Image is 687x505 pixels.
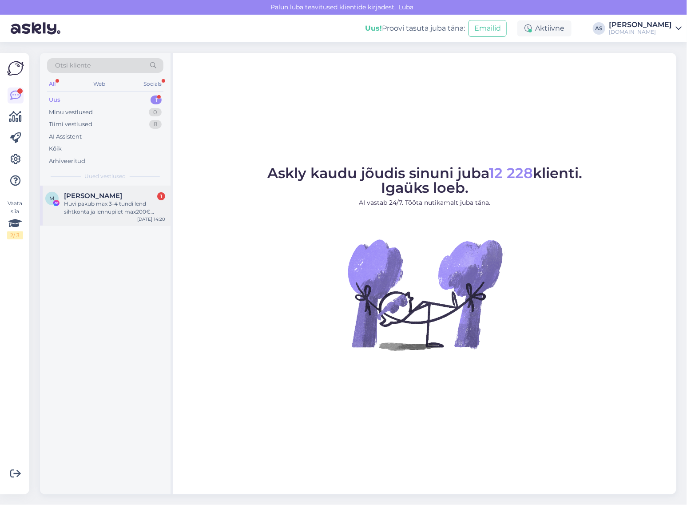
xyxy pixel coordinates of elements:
div: [DOMAIN_NAME] [609,28,672,36]
div: Minu vestlused [49,108,93,117]
span: Maret Käosaar [64,192,122,200]
div: 0 [149,108,162,117]
div: Proovi tasuta juba täna: [365,23,465,34]
img: No Chat active [345,215,505,374]
div: Kõik [49,144,62,153]
div: [PERSON_NAME] [609,21,672,28]
div: AS [593,22,605,35]
span: Otsi kliente [55,61,91,70]
div: AI Assistent [49,132,82,141]
div: Socials [142,78,163,90]
div: Web [92,78,107,90]
span: Uued vestlused [85,172,126,180]
span: M [50,195,55,202]
div: 1 [151,95,162,104]
div: Aktiivne [517,20,572,36]
img: Askly Logo [7,60,24,77]
div: Uus [49,95,60,104]
div: Arhiveeritud [49,157,85,166]
p: AI vastab 24/7. Tööta nutikamalt juba täna. [267,198,582,207]
span: Luba [396,3,417,11]
div: Tiimi vestlused [49,120,92,129]
div: Vaata siia [7,199,23,239]
b: Uus! [365,24,382,32]
div: Huvi pakub max 3-4 tundi lend sihtkohta ja lennupilet max200€ [PERSON_NAME] ööbimisega 450€ nägu [64,200,165,216]
div: 1 [157,192,165,200]
button: Emailid [469,20,507,37]
div: 8 [149,120,162,129]
span: 12 228 [489,164,533,182]
div: All [47,78,57,90]
div: 2 / 3 [7,231,23,239]
a: [PERSON_NAME][DOMAIN_NAME] [609,21,682,36]
div: [DATE] 14:20 [137,216,165,223]
span: Askly kaudu jõudis sinuni juba klienti. Igaüks loeb. [267,164,582,196]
